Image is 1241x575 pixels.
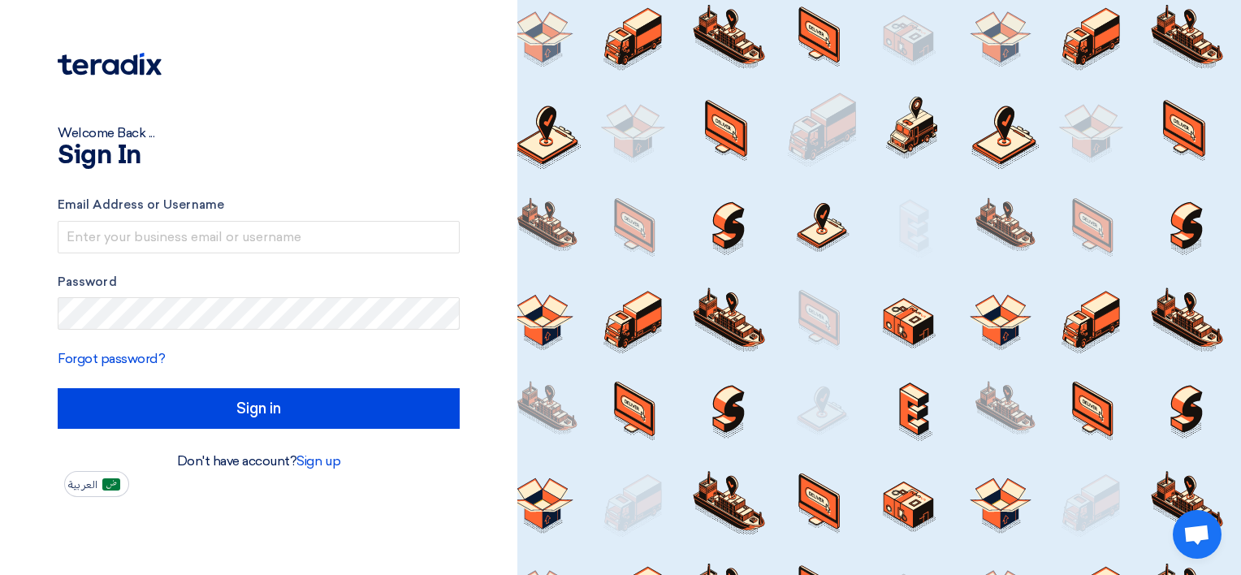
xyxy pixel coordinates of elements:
[58,221,460,253] input: Enter your business email or username
[68,479,97,491] span: العربية
[58,351,165,366] a: Forgot password?
[102,478,120,491] img: ar-AR.png
[58,273,460,292] label: Password
[58,452,460,471] div: Don't have account?
[296,453,340,469] a: Sign up
[58,388,460,429] input: Sign in
[58,143,460,169] h1: Sign In
[64,471,129,497] button: العربية
[1173,510,1222,559] div: Open chat
[58,123,460,143] div: Welcome Back ...
[58,196,460,214] label: Email Address or Username
[58,53,162,76] img: Teradix logo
